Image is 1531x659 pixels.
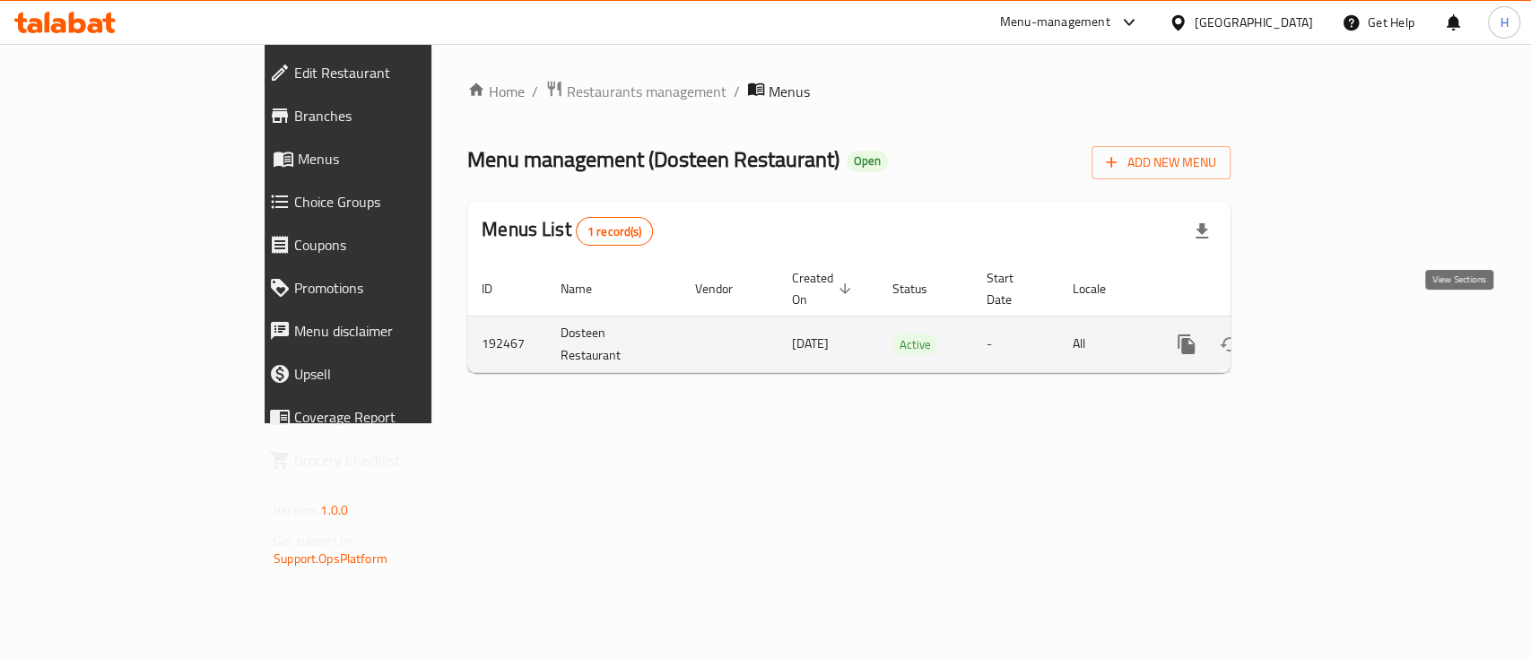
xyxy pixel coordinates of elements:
a: Support.OpsPlatform [274,547,387,570]
button: Change Status [1208,323,1251,366]
span: Menus [298,148,506,169]
span: Coupons [294,234,506,256]
li: / [532,81,538,102]
td: - [972,316,1058,372]
span: Created On [792,267,857,310]
a: Restaurants management [545,80,726,103]
li: / [734,81,740,102]
span: H [1500,13,1508,32]
a: Promotions [255,266,520,309]
span: Edit Restaurant [294,62,506,83]
span: Open [847,153,888,169]
th: Actions [1151,262,1352,316]
span: Menu management ( Dosteen Restaurant ) [467,139,839,179]
span: 1.0.0 [320,499,348,522]
span: Coverage Report [294,406,506,428]
span: Get support on: [274,529,356,552]
span: Promotions [294,277,506,299]
div: Active [892,334,938,355]
span: Grocery Checklist [294,449,506,471]
span: Restaurants management [567,81,726,102]
a: Menus [255,137,520,180]
div: [GEOGRAPHIC_DATA] [1195,13,1313,32]
nav: breadcrumb [467,80,1231,103]
a: Coverage Report [255,395,520,438]
span: Branches [294,105,506,126]
span: 1 record(s) [577,223,653,240]
div: Total records count [576,217,654,246]
span: Upsell [294,363,506,385]
button: more [1165,323,1208,366]
div: Menu-management [1000,12,1110,33]
span: Add New Menu [1106,152,1216,174]
div: Export file [1180,210,1223,253]
a: Grocery Checklist [255,438,520,481]
span: Menus [769,81,810,102]
span: Choice Groups [294,191,506,212]
a: Upsell [255,352,520,395]
span: ID [482,278,516,299]
div: Open [847,151,888,172]
table: enhanced table [467,262,1352,373]
span: Version: [274,499,318,522]
span: Vendor [695,278,756,299]
a: Edit Restaurant [255,51,520,94]
a: Menu disclaimer [255,309,520,352]
a: Choice Groups [255,180,520,223]
span: Active [892,334,938,355]
span: Status [892,278,951,299]
a: Branches [255,94,520,137]
a: Coupons [255,223,520,266]
span: Menu disclaimer [294,320,506,342]
button: Add New Menu [1092,146,1231,179]
td: Dosteen Restaurant [546,316,681,372]
span: Name [561,278,615,299]
span: Start Date [987,267,1037,310]
span: [DATE] [792,332,829,355]
td: All [1058,316,1151,372]
h2: Menus List [482,216,653,246]
span: Locale [1073,278,1129,299]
